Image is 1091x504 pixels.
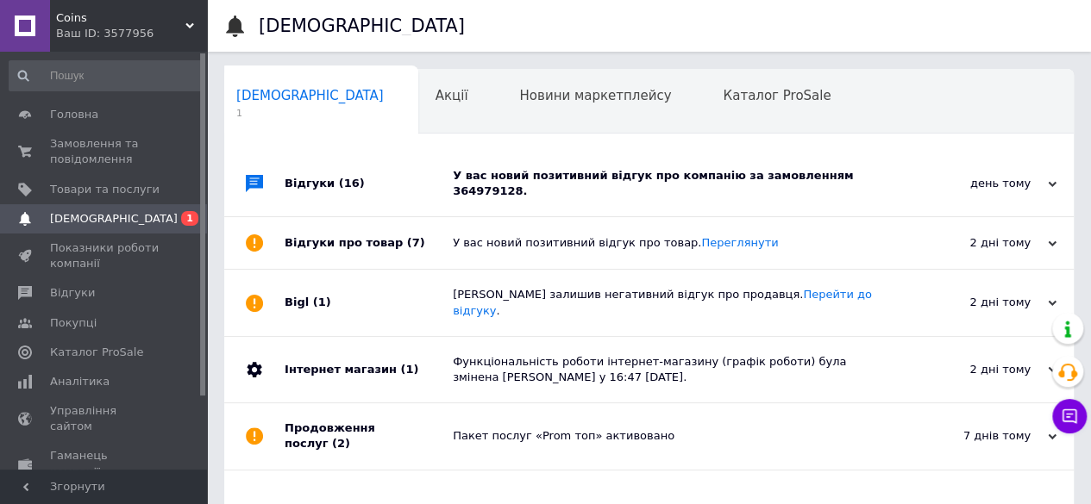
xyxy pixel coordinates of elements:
input: Пошук [9,60,204,91]
span: Відгуки [50,285,95,301]
span: [DEMOGRAPHIC_DATA] [236,88,384,103]
div: Ваш ID: 3577956 [56,26,207,41]
div: У вас новий позитивний відгук про компанію за замовленням 364979128. [453,168,884,199]
span: Coins [56,10,185,26]
span: 1 [181,211,198,226]
div: Пакет послуг «Prom топ» активовано [453,428,884,444]
div: Інтернет магазин [285,337,453,402]
span: Каталог ProSale [723,88,831,103]
div: 2 дні тому [884,295,1057,310]
span: Управління сайтом [50,403,160,434]
div: Відгуки про товар [285,217,453,269]
span: Каталог ProSale [50,345,143,360]
div: 7 днів тому [884,428,1057,444]
div: день тому [884,176,1057,191]
span: Показники роботи компанії [50,240,160,271]
span: Замовлення та повідомлення [50,136,160,167]
span: (2) [332,437,350,450]
div: Функціональність роботи інтернет-магазину (графік роботи) була змінена [PERSON_NAME] у 16:47 [DATE]. [453,354,884,385]
span: (1) [313,296,331,308]
span: (1) [400,363,418,376]
div: Продовження послуг [285,403,453,469]
span: Аналітика [50,374,110,389]
span: Новини маркетплейсу [519,88,671,103]
div: Bigl [285,270,453,335]
div: 2 дні тому [884,362,1057,377]
div: У вас новий позитивний відгук про товар. [453,235,884,251]
div: Відгуки [285,151,453,216]
button: Чат з покупцем [1052,399,1087,433]
span: Гаманець компанії [50,448,160,479]
a: Переглянути [701,236,778,249]
span: Акції [436,88,468,103]
span: [DEMOGRAPHIC_DATA] [50,211,178,227]
span: (7) [407,236,425,249]
span: Покупці [50,315,97,331]
a: Перейти до відгуку [453,288,872,316]
div: [PERSON_NAME] залишив негативний відгук про продавця. . [453,287,884,318]
h1: [DEMOGRAPHIC_DATA] [259,16,465,36]
span: (16) [339,177,365,190]
span: 1 [236,107,384,120]
div: 2 дні тому [884,235,1057,251]
span: Товари та послуги [50,182,160,197]
span: Головна [50,107,98,122]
